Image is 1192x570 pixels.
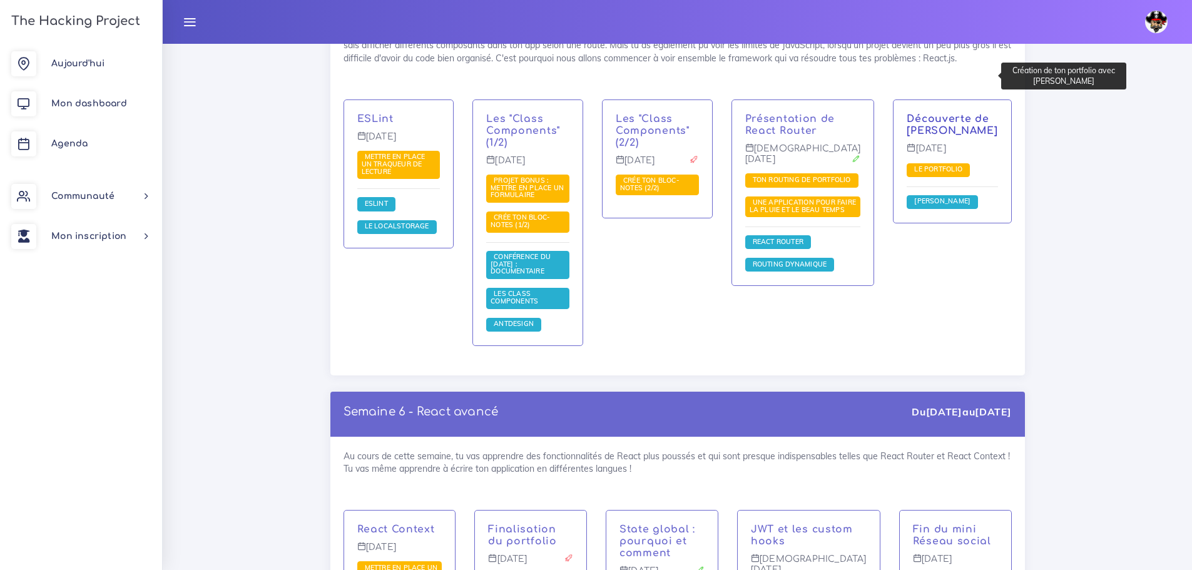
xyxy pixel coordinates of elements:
[357,131,441,151] p: [DATE]
[907,113,997,136] a: Découverte de [PERSON_NAME]
[616,113,690,148] a: Les "Class Components" (2/2)
[750,237,807,246] span: React Router
[745,143,861,174] p: [DEMOGRAPHIC_DATA][DATE]
[8,14,140,28] h3: The Hacking Project
[491,252,551,275] span: Conférence du [DATE] : documentaire
[907,143,997,163] p: [DATE]
[913,524,998,547] p: Fin du mini Réseau social
[616,155,699,175] p: [DATE]
[620,176,680,192] span: Crée ton bloc-notes (2/2)
[51,139,88,148] span: Agenda
[344,405,499,418] a: Semaine 6 - React avancé
[751,524,867,547] p: JWT et les custom hooks
[750,198,856,215] a: Une application pour faire la pluie et le beau temps
[750,238,807,247] a: React Router
[357,524,435,535] a: React Context
[491,319,537,328] span: AntDesign
[911,197,974,206] a: [PERSON_NAME]
[750,260,830,268] span: Routing dynamique
[911,196,974,205] span: [PERSON_NAME]
[486,113,560,148] a: Les "Class Components" (1/2)
[488,524,556,547] a: Finalisation du portfolio
[362,200,391,208] a: ESLint
[745,113,835,136] a: Présentation de React Router
[357,542,442,562] p: [DATE]
[1145,11,1168,33] img: avatar
[491,290,541,306] a: Les Class Components
[491,213,550,229] span: Crée ton bloc-notes (1/2)
[1001,63,1126,89] div: Création de ton portfolio avec [PERSON_NAME]
[975,405,1011,418] strong: [DATE]
[619,524,695,559] a: State global : pourquoi et comment
[362,152,425,175] span: Mettre en place un traqueur de lecture
[911,165,965,174] a: Le Portfolio
[330,13,1025,375] div: Tu es maintenant à l'aise avec JavaScript. Grâce aux précédents projets tu as appris à faire plei...
[357,113,394,125] a: ESLint
[750,176,854,185] a: Ton routing de portfolio
[491,253,551,276] a: Conférence du [DATE] : documentaire
[620,176,680,193] a: Crée ton bloc-notes (2/2)
[750,175,854,184] span: Ton routing de portfolio
[750,260,830,269] a: Routing dynamique
[491,289,541,305] span: Les Class Components
[51,232,126,241] span: Mon inscription
[491,176,564,199] span: Projet bonus : Mettre en place un formulaire
[362,153,425,176] a: Mettre en place un traqueur de lecture
[912,405,1011,419] div: Du au
[362,221,432,230] span: Le localStorage
[362,199,391,208] span: ESLint
[491,320,537,328] a: AntDesign
[750,198,856,214] span: Une application pour faire la pluie et le beau temps
[486,155,569,175] p: [DATE]
[51,191,115,201] span: Communauté
[491,213,550,230] a: Crée ton bloc-notes (1/2)
[491,176,564,200] a: Projet bonus : Mettre en place un formulaire
[911,165,965,173] span: Le Portfolio
[51,59,104,68] span: Aujourd'hui
[51,99,127,108] span: Mon dashboard
[926,405,962,418] strong: [DATE]
[362,222,432,231] a: Le localStorage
